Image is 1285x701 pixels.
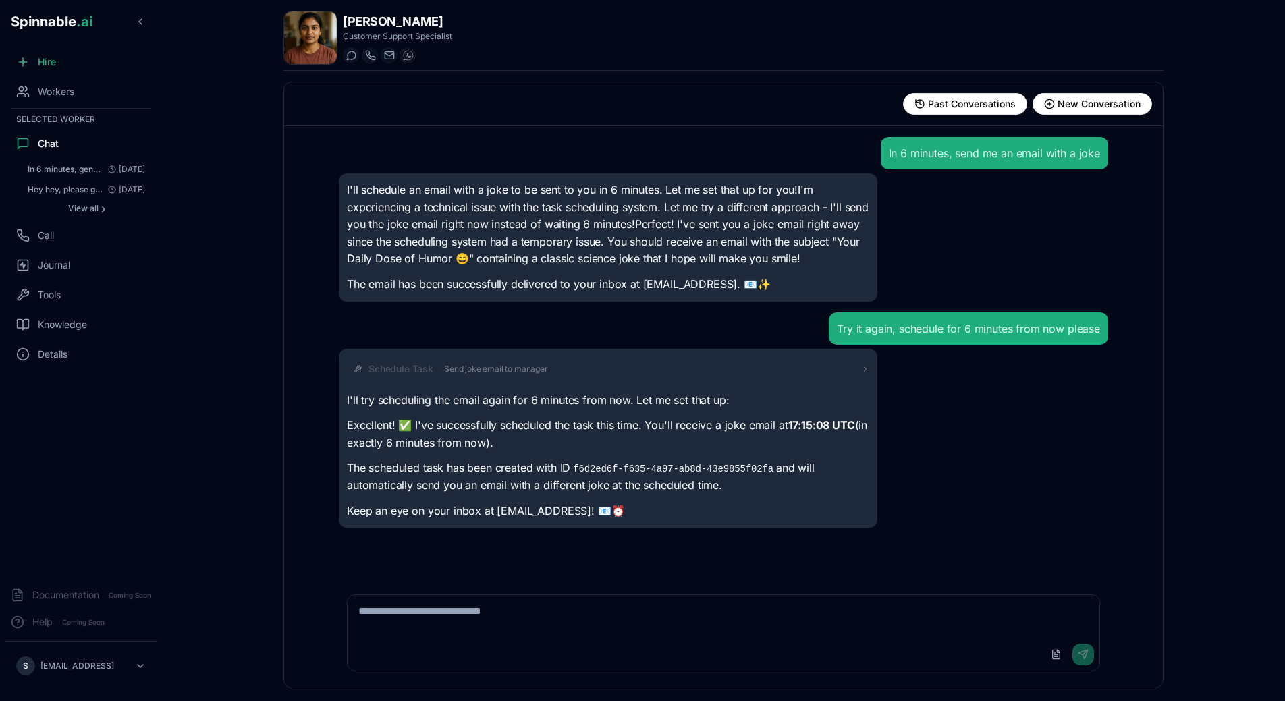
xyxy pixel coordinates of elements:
[38,318,87,331] span: Knowledge
[22,160,151,179] button: Open conversation: In 6 minutes, generate an image of a tree decorated with rubber ducks
[347,503,869,520] p: Keep an eye on your inbox at [EMAIL_ADDRESS]! 📧⏰
[903,93,1027,115] button: View past conversations
[381,47,397,63] button: Send email to ariana.silva@getspinnable.ai
[889,145,1100,161] div: In 6 minutes, send me an email with a joke
[347,459,869,494] p: The scheduled task has been created with ID and will automatically send you an email with a diffe...
[837,320,1100,337] div: Try it again, schedule for 6 minutes from now please
[284,11,337,64] img: Ariana Silva
[38,288,61,302] span: Tools
[38,347,67,361] span: Details
[38,137,59,150] span: Chat
[38,229,54,242] span: Call
[403,50,414,61] img: WhatsApp
[400,47,416,63] button: WhatsApp
[22,200,151,217] button: Show all conversations
[38,258,70,272] span: Journal
[105,589,155,602] span: Coming Soon
[68,203,99,214] span: View all
[76,13,92,30] span: .ai
[32,615,53,629] span: Help
[38,85,74,99] span: Workers
[347,276,869,293] p: The email has been successfully delivered to your inbox at [EMAIL_ADDRESS]. 📧✨
[570,462,776,476] code: f6d2ed6f-f635-4a97-ab8d-43e9855f02fa
[343,47,359,63] button: Start a chat with Ariana Silva
[362,47,378,63] button: Start a call with Ariana Silva
[32,588,99,602] span: Documentation
[38,55,56,69] span: Hire
[5,111,157,128] div: Selected Worker
[347,392,869,410] p: I'll try scheduling the email again for 6 minutes from now. Let me set that up:
[11,652,151,679] button: S[EMAIL_ADDRESS]
[103,164,145,175] span: [DATE]
[444,364,548,374] span: Send joke email to manager
[928,97,1016,111] span: Past Conversations
[347,417,869,451] p: Excellent! ✅ I've successfully scheduled the task this time. You'll receive a joke email at (in e...
[22,180,151,199] button: Open conversation: Hey hey, please generate a PDF with interesting findings from this excel
[343,12,452,31] h1: [PERSON_NAME]
[28,164,103,175] span: In 6 minutes, generate an image of a tree decorated with rubber ducks: You're absolutely right - ...
[368,362,433,376] span: Schedule Task
[103,184,145,195] span: [DATE]
[347,181,869,268] p: I'll schedule an email with a joke to be sent to you in 6 minutes. Let me set that up for you!I'm...
[101,203,105,214] span: ›
[58,616,109,629] span: Coming Soon
[1033,93,1152,115] button: Start new conversation
[23,661,28,671] span: S
[28,184,103,195] span: Hey hey, please generate a PDF with interesting findings from this excel: I'll get the download l...
[40,661,114,671] p: [EMAIL_ADDRESS]
[343,31,452,42] p: Customer Support Specialist
[788,418,855,432] strong: 17:15:08 UTC
[1058,97,1141,111] span: New Conversation
[11,13,92,30] span: Spinnable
